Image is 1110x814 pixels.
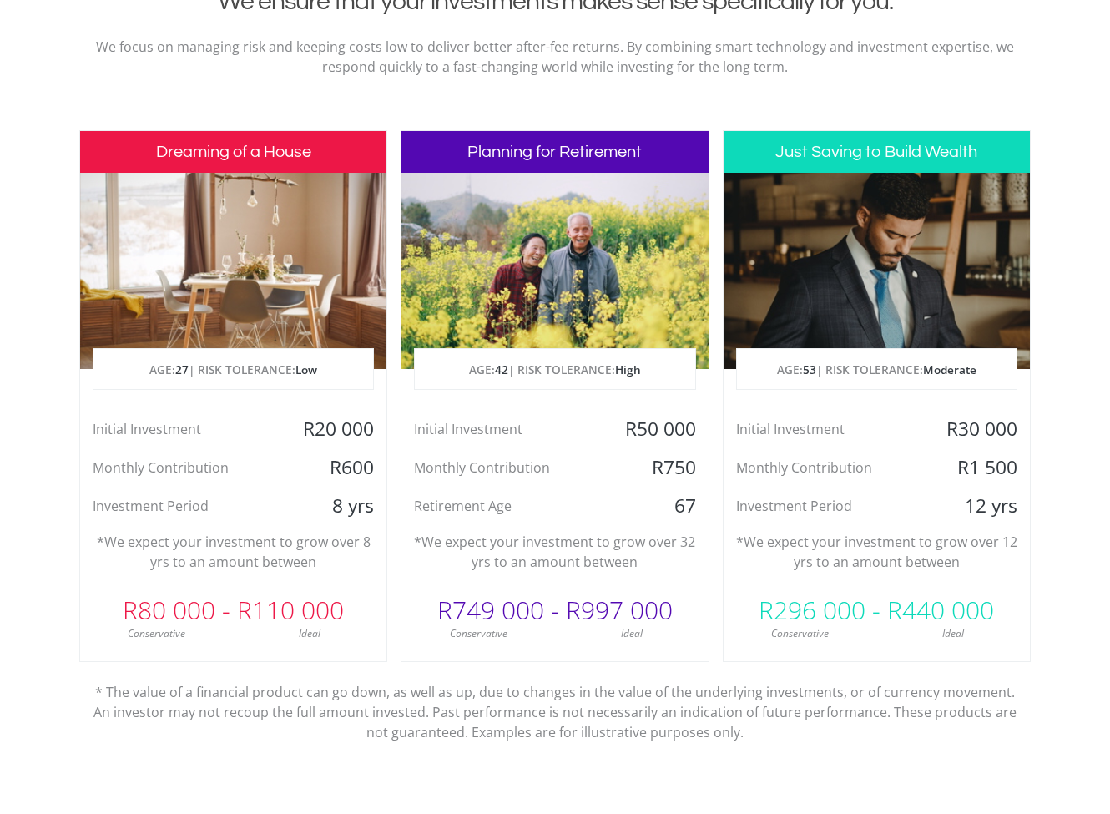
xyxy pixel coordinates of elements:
[80,131,386,173] h3: Dreaming of a House
[285,493,386,518] div: 8 yrs
[401,626,555,641] div: Conservative
[606,417,708,442] div: R50 000
[80,455,285,480] div: Monthly Contribution
[555,626,709,641] div: Ideal
[401,493,606,518] div: Retirement Age
[928,455,1030,480] div: R1 500
[606,493,708,518] div: 67
[415,349,694,391] p: AGE: | RISK TOLERANCE:
[803,361,816,377] span: 53
[80,417,285,442] div: Initial Investment
[414,532,695,572] p: *We expect your investment to grow over 32 yrs to an amount between
[923,361,976,377] span: Moderate
[724,626,877,641] div: Conservative
[724,417,928,442] div: Initial Investment
[928,493,1030,518] div: 12 yrs
[495,361,508,377] span: 42
[724,585,1030,635] div: R296 000 - R440 000
[93,532,374,572] p: *We expect your investment to grow over 8 yrs to an amount between
[92,662,1018,742] p: * The value of a financial product can go down, as well as up, due to changes in the value of the...
[737,349,1017,391] p: AGE: | RISK TOLERANCE:
[80,626,234,641] div: Conservative
[285,455,386,480] div: R600
[928,417,1030,442] div: R30 000
[724,455,928,480] div: Monthly Contribution
[93,349,373,391] p: AGE: | RISK TOLERANCE:
[401,455,606,480] div: Monthly Contribution
[295,361,317,377] span: Low
[80,493,285,518] div: Investment Period
[724,131,1030,173] h3: Just Saving to Build Wealth
[92,37,1018,77] p: We focus on managing risk and keeping costs low to deliver better after-fee returns. By combining...
[736,532,1017,572] p: *We expect your investment to grow over 12 yrs to an amount between
[175,361,189,377] span: 27
[401,585,708,635] div: R749 000 - R997 000
[80,585,386,635] div: R80 000 - R110 000
[724,493,928,518] div: Investment Period
[876,626,1030,641] div: Ideal
[606,455,708,480] div: R750
[615,361,641,377] span: High
[285,417,386,442] div: R20 000
[234,626,387,641] div: Ideal
[401,131,708,173] h3: Planning for Retirement
[401,417,606,442] div: Initial Investment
